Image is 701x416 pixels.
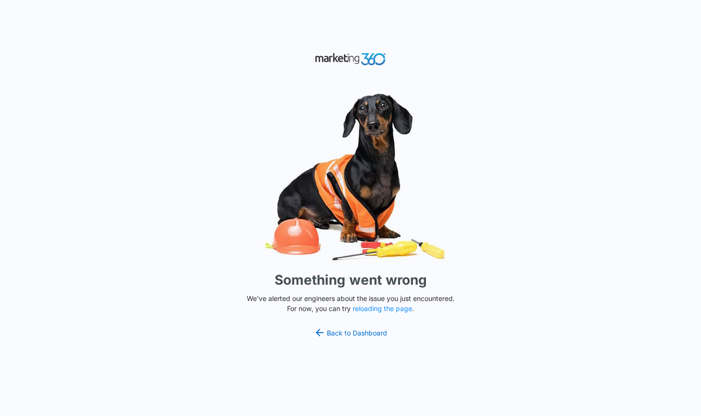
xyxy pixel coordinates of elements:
img: Sad Dog [207,88,494,266]
img: Marketing 360 Logo [315,51,387,68]
p: We've alerted our engineers about the issue you just encountered. For now, you can try . [243,293,459,313]
a: Back to Dashboard [314,327,388,338]
h1: Something went wrong [275,270,427,290]
button: reloading the page [353,305,412,312]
